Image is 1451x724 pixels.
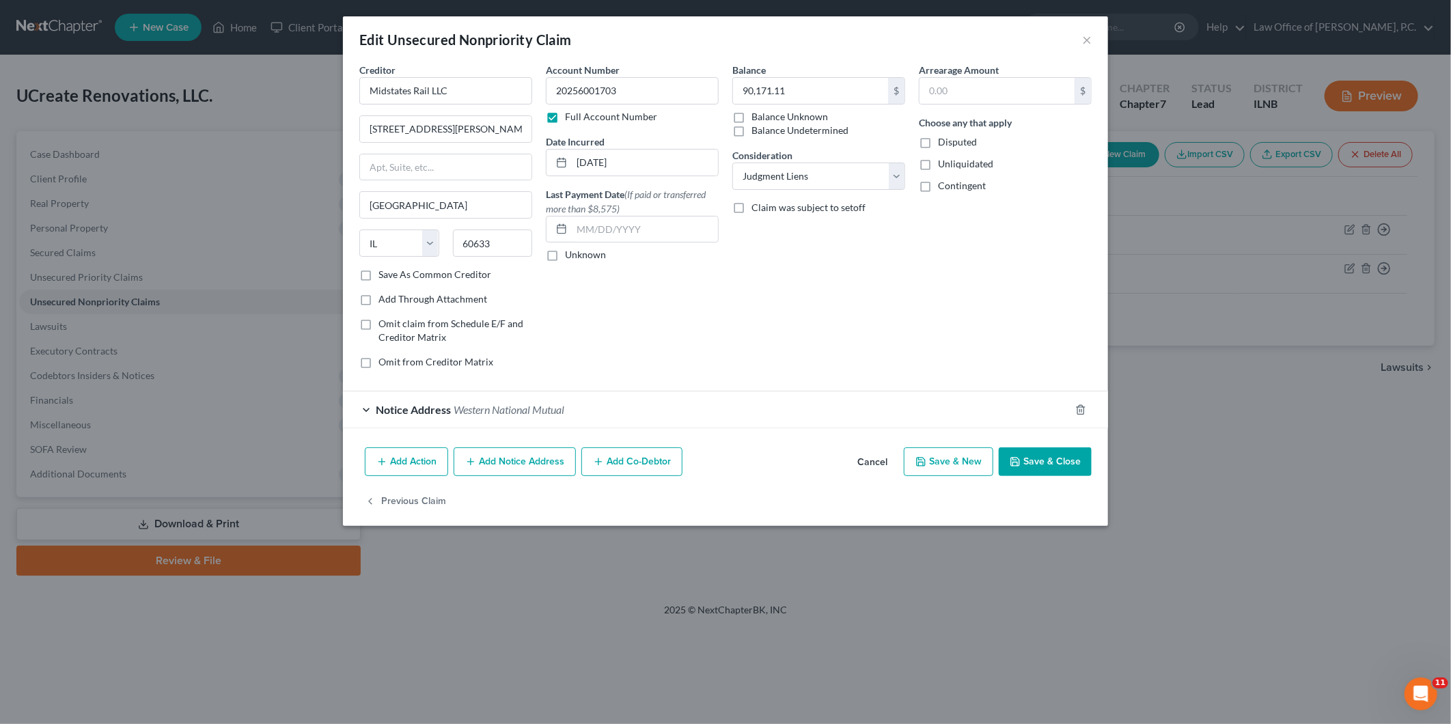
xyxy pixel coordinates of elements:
span: Unliquidated [938,158,993,169]
input: Enter city... [360,192,531,218]
span: Disputed [938,136,977,148]
input: MM/DD/YYYY [572,150,718,176]
span: Western National Mutual [454,403,564,416]
span: Omit claim from Schedule E/F and Creditor Matrix [378,318,523,343]
button: Save & New [904,447,993,476]
label: Full Account Number [565,110,657,124]
label: Save As Common Creditor [378,268,491,281]
label: Add Through Attachment [378,292,487,306]
span: Notice Address [376,403,451,416]
input: 0.00 [920,78,1075,104]
iframe: Intercom live chat [1405,678,1437,710]
div: Edit Unsecured Nonpriority Claim [359,30,572,49]
label: Account Number [546,63,620,77]
div: $ [888,78,904,104]
div: $ [1075,78,1091,104]
label: Balance Undetermined [751,124,848,137]
input: Apt, Suite, etc... [360,154,531,180]
span: Creditor [359,64,396,76]
span: Omit from Creditor Matrix [378,356,493,367]
button: Save & Close [999,447,1092,476]
input: MM/DD/YYYY [572,217,718,242]
button: Add Co-Debtor [581,447,682,476]
label: Consideration [732,148,792,163]
span: Claim was subject to setoff [751,201,866,213]
span: Contingent [938,180,986,191]
label: Last Payment Date [546,187,719,216]
label: Unknown [565,248,606,262]
input: Enter address... [360,116,531,142]
label: Date Incurred [546,135,605,149]
span: (If paid or transferred more than $8,575) [546,189,706,214]
button: Previous Claim [365,487,446,516]
input: Enter zip... [453,229,533,257]
input: 0.00 [733,78,888,104]
input: Search creditor by name... [359,77,532,105]
label: Choose any that apply [919,115,1012,130]
label: Balance Unknown [751,110,828,124]
button: Cancel [846,449,898,476]
button: Add Notice Address [454,447,576,476]
label: Arrearage Amount [919,63,999,77]
label: Balance [732,63,766,77]
input: -- [546,77,719,105]
button: × [1082,31,1092,48]
button: Add Action [365,447,448,476]
span: 11 [1433,678,1448,688]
